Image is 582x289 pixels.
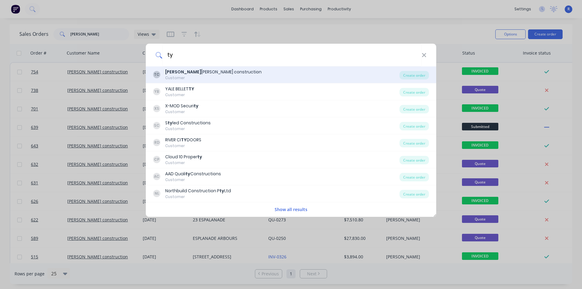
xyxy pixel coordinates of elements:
div: TC [153,71,160,78]
div: Create order [400,122,429,130]
b: TY [181,137,187,143]
b: TY [189,86,194,92]
b: ty [197,154,202,160]
div: Create order [400,190,429,198]
div: AC [153,173,160,180]
div: Create order [400,88,429,96]
div: S led Constructions [165,120,211,126]
div: Customer [165,75,262,81]
b: ty [219,188,224,194]
b: ty [186,171,190,177]
div: RIVER CI DOORS [165,137,201,143]
div: CP [153,156,160,163]
div: AAD Quali Constructions [165,171,221,177]
div: Create order [400,156,429,164]
div: Create order [400,173,429,181]
input: Enter a customer name to create a new order... [162,44,422,66]
div: RD [153,139,160,146]
div: Cloud 10 Proper [165,154,202,160]
div: YALE BELLET [165,86,194,92]
div: NL [153,190,160,197]
div: Customer [165,109,199,115]
div: Create order [400,71,429,79]
div: Create order [400,105,429,113]
div: YB [153,88,160,95]
div: SC [153,122,160,129]
div: XS [153,105,160,112]
div: Customer [165,194,231,200]
div: Create order [400,139,429,147]
div: [PERSON_NAME] construction [165,69,262,75]
b: ty [194,103,199,109]
div: Customer [165,160,202,166]
b: ty [168,120,172,126]
div: Customer [165,126,211,132]
div: Customer [165,92,194,98]
button: Show all results [273,206,309,213]
div: Customer [165,177,221,183]
b: [PERSON_NAME] [165,69,201,75]
div: X-MOD Securi [165,103,199,109]
div: Northbuild Construction P Ltd [165,188,231,194]
div: Customer [165,143,201,149]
